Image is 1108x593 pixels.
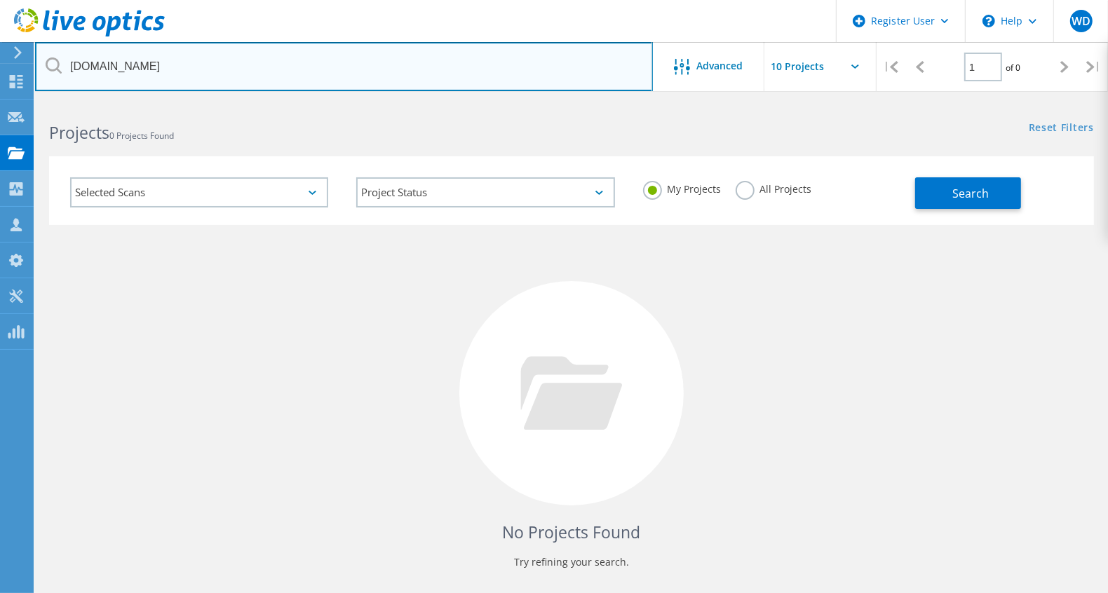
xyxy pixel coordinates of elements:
p: Try refining your search. [63,551,1080,573]
svg: \n [982,15,995,27]
span: of 0 [1006,62,1020,74]
div: Selected Scans [70,177,328,207]
span: 0 Projects Found [109,130,174,142]
span: WD [1072,15,1090,27]
div: Project Status [356,177,614,207]
label: My Projects [643,181,722,194]
div: | [1079,42,1108,92]
a: Reset Filters [1029,123,1094,135]
span: Advanced [697,61,743,71]
span: Search [952,186,989,201]
button: Search [915,177,1021,209]
input: Search projects by name, owner, ID, company, etc [35,42,653,91]
b: Projects [49,121,109,144]
h4: No Projects Found [63,521,1080,544]
a: Live Optics Dashboard [14,29,165,39]
div: | [877,42,905,92]
label: All Projects [736,181,812,194]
